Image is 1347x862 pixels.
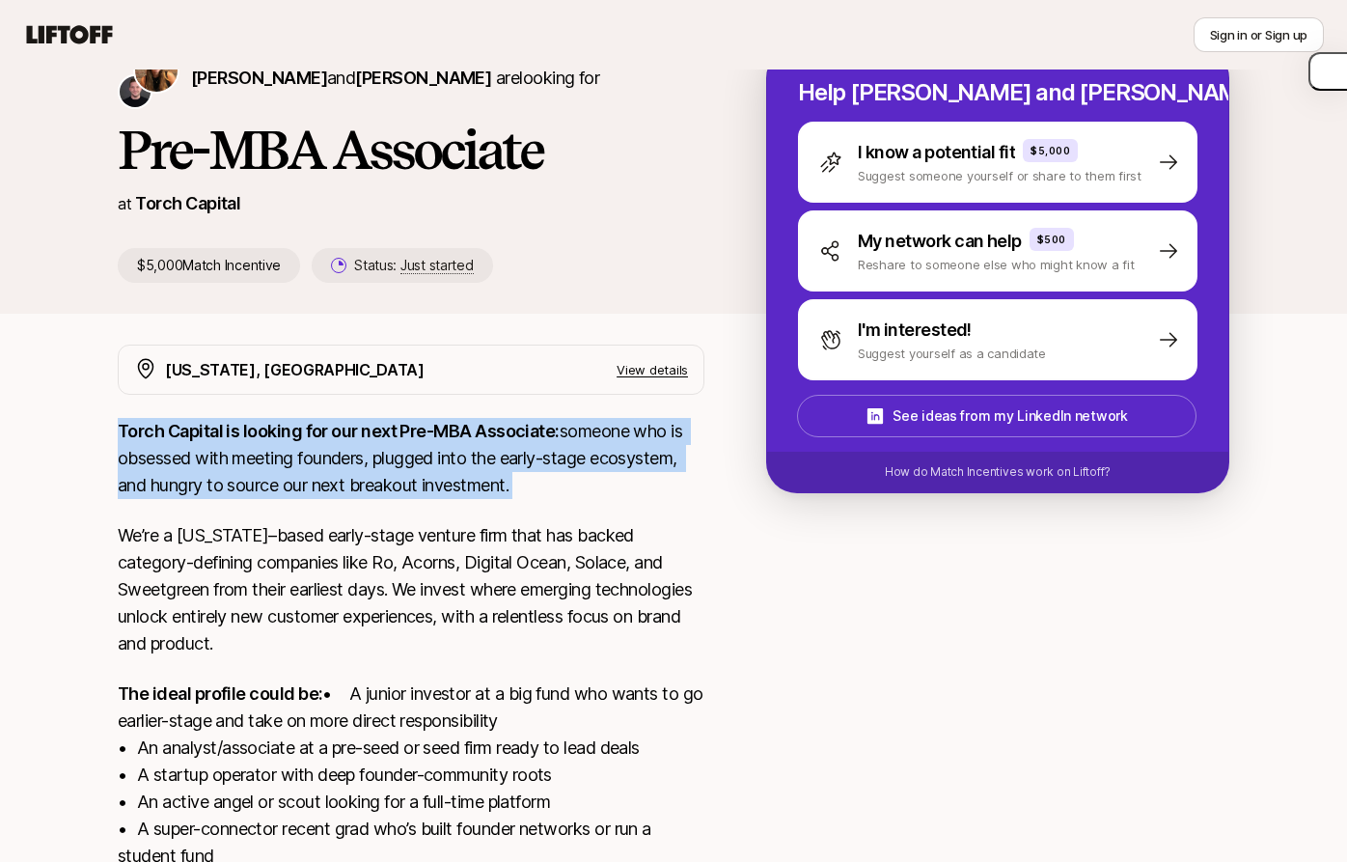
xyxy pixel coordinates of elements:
p: View details [617,360,688,379]
span: [PERSON_NAME] [191,68,327,88]
p: How do Match Incentives work on Liftoff? [885,463,1111,481]
p: at [118,191,131,216]
p: $5,000 [1031,143,1070,158]
p: Suggest someone yourself or share to them first [858,166,1141,185]
p: [US_STATE], [GEOGRAPHIC_DATA] [165,357,425,382]
h1: Pre-MBA Associate [118,121,704,179]
p: My network can help [858,228,1022,255]
span: and [327,68,491,88]
p: Help [PERSON_NAME] and [PERSON_NAME] hire [798,79,1197,106]
p: I know a potential fit [858,139,1015,166]
p: Suggest yourself as a candidate [858,344,1046,363]
strong: Torch Capital is looking for our next Pre-MBA Associate: [118,421,560,441]
p: Status: [354,254,473,277]
span: Just started [400,257,474,274]
p: Reshare to someone else who might know a fit [858,255,1135,274]
p: I'm interested! [858,317,972,344]
img: Katie Reiner [135,49,178,92]
p: $500 [1037,232,1066,247]
p: See ideas from my LinkedIn network [893,404,1127,428]
p: $5,000 Match Incentive [118,248,300,283]
p: are looking for [191,65,599,92]
p: We’re a [US_STATE]–based early-stage venture firm that has backed category-defining companies lik... [118,522,704,657]
p: someone who is obsessed with meeting founders, plugged into the early-stage ecosystem, and hungry... [118,418,704,499]
span: [PERSON_NAME] [355,68,491,88]
button: Sign in or Sign up [1194,17,1324,52]
a: Torch Capital [135,193,240,213]
button: See ideas from my LinkedIn network [797,395,1196,437]
img: Christopher Harper [120,76,151,107]
strong: The ideal profile could be: [118,683,322,704]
